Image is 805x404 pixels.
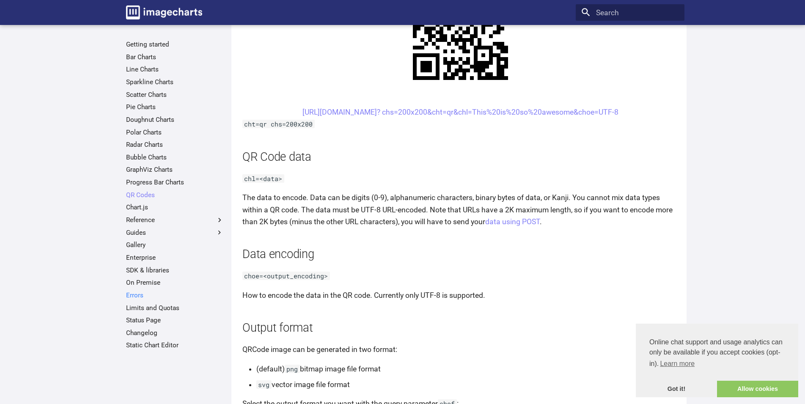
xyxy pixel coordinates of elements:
[126,228,224,237] label: Guides
[126,203,224,212] a: Chart.js
[126,78,224,86] a: Sparkline Charts
[302,108,618,116] a: [URL][DOMAIN_NAME]? chs=200x200&cht=qr&chl=This%20is%20so%20awesome&choe=UTF-8
[285,365,300,373] code: png
[126,115,224,124] a: Doughnut Charts
[126,316,224,324] a: Status Page
[126,5,202,19] img: logo
[126,278,224,287] a: On Premise
[242,174,284,183] code: chl=<data>
[126,140,224,149] a: Radar Charts
[126,153,224,162] a: Bubble Charts
[256,363,679,375] li: (default) bitmap image file format
[126,191,224,199] a: QR Codes
[126,304,224,312] a: Limits and Quotas
[126,91,224,99] a: Scatter Charts
[126,103,224,111] a: Pie Charts
[126,166,224,174] a: GraphViz Charts
[659,357,696,370] a: learn more about cookies
[485,217,540,226] a: data using POST
[126,128,224,137] a: Polar Charts
[126,253,224,262] a: Enterprise
[242,192,679,227] p: The data to encode. Data can be digits (0-9), alphanumeric characters, binary bytes of data, or K...
[242,246,679,263] h2: Data encoding
[126,329,224,337] a: Changelog
[126,40,224,49] a: Getting started
[636,381,717,398] a: dismiss cookie message
[122,2,206,23] a: Image-Charts documentation
[242,320,679,336] h2: Output format
[576,4,684,21] input: Search
[242,149,679,165] h2: QR Code data
[256,379,679,390] li: vector image file format
[242,289,679,301] p: How to encode the data in the QR code. Currently only UTF-8 is supported.
[242,272,330,280] code: choe=<output_encoding>
[126,178,224,187] a: Progress Bar Charts
[256,380,272,389] code: svg
[126,65,224,74] a: Line Charts
[126,216,224,224] label: Reference
[126,241,224,249] a: Gallery
[636,324,798,397] div: cookieconsent
[126,53,224,61] a: Bar Charts
[126,291,224,300] a: Errors
[126,341,224,349] a: Static Chart Editor
[242,120,315,128] code: cht=qr chs=200x200
[649,337,785,370] span: Online chat support and usage analytics can only be available if you accept cookies (opt-in).
[717,381,798,398] a: allow cookies
[242,344,679,355] p: QRCode image can be generated in two format:
[126,266,224,275] a: SDK & libraries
